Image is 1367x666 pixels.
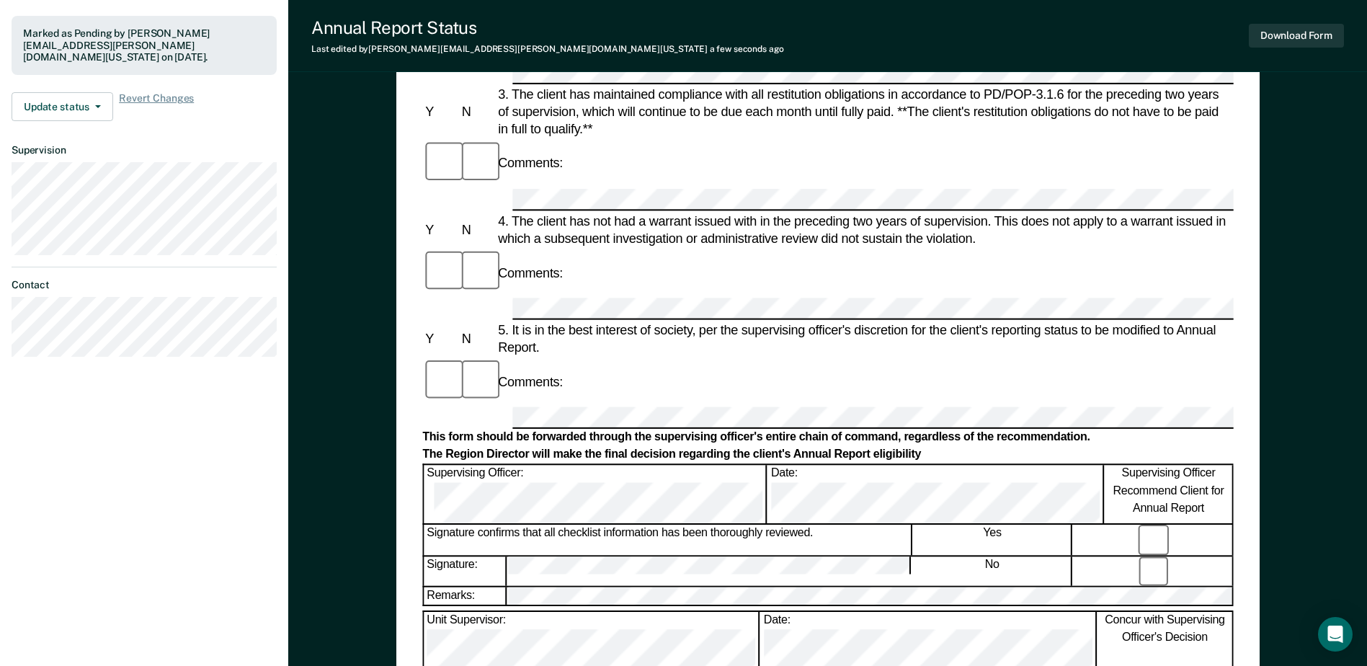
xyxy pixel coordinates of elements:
[422,431,1233,446] div: This form should be forwarded through the supervising officer's entire chain of command, regardle...
[458,103,494,120] div: N
[495,213,1234,247] div: 4. The client has not had a warrant issued with in the preceding two years of supervision. This d...
[311,44,784,54] div: Last edited by [PERSON_NAME][EMAIL_ADDRESS][PERSON_NAME][DOMAIN_NAME][US_STATE]
[1105,466,1233,524] div: Supervising Officer Recommend Client for Annual Report
[495,321,1234,356] div: 5. It is in the best interest of society, per the supervising officer's discretion for the client...
[424,466,767,524] div: Supervising Officer:
[119,92,194,121] span: Revert Changes
[422,103,458,120] div: Y
[424,556,506,586] div: Signature:
[311,17,784,38] div: Annual Report Status
[495,264,566,281] div: Comments:
[913,525,1072,555] div: Yes
[422,330,458,347] div: Y
[424,525,912,555] div: Signature confirms that all checklist information has been thoroughly reviewed.
[495,155,566,172] div: Comments:
[710,44,784,54] span: a few seconds ago
[1249,24,1344,48] button: Download Form
[1318,617,1353,652] div: Open Intercom Messenger
[12,279,277,291] dt: Contact
[913,556,1072,586] div: No
[458,330,494,347] div: N
[12,144,277,156] dt: Supervision
[23,27,265,63] div: Marked as Pending by [PERSON_NAME][EMAIL_ADDRESS][PERSON_NAME][DOMAIN_NAME][US_STATE] on [DATE].
[495,373,566,391] div: Comments:
[768,466,1103,524] div: Date:
[458,221,494,239] div: N
[422,448,1233,463] div: The Region Director will make the final decision regarding the client's Annual Report eligibility
[495,86,1234,138] div: 3. The client has maintained compliance with all restitution obligations in accordance to PD/POP-...
[424,587,507,605] div: Remarks:
[12,92,113,121] button: Update status
[422,221,458,239] div: Y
